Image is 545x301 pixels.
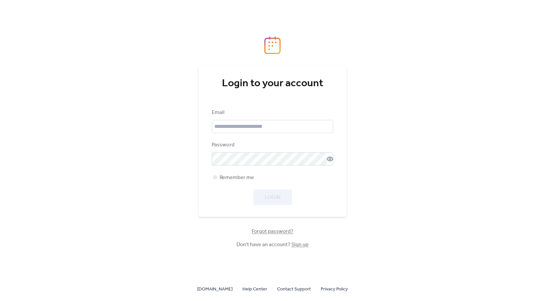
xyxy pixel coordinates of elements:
a: Contact Support [277,285,311,293]
span: Don't have an account? [236,241,309,249]
span: Privacy Policy [321,285,348,293]
a: Sign up [291,240,309,250]
span: Forgot password? [252,228,293,236]
a: Help Center [242,285,267,293]
a: Forgot password? [252,230,293,233]
div: Login to your account [212,77,333,90]
div: Password [212,141,332,149]
span: Contact Support [277,285,311,293]
span: [DOMAIN_NAME] [197,285,233,293]
a: [DOMAIN_NAME] [197,285,233,293]
span: Help Center [242,285,267,293]
span: Remember me [220,174,254,182]
a: Privacy Policy [321,285,348,293]
img: logo [264,36,281,54]
div: Email [212,109,332,117]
